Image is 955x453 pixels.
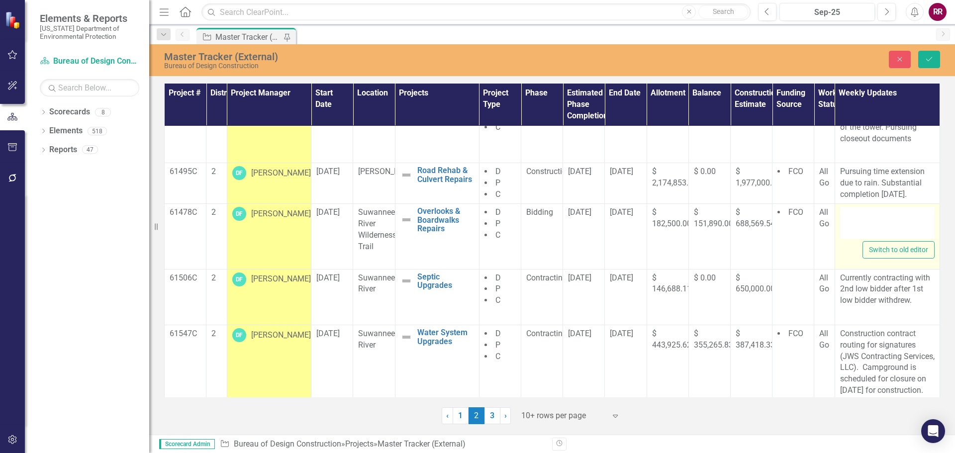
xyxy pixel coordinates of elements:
span: FCO [788,167,803,176]
input: Search Below... [40,79,139,96]
div: Master Tracker (External) [378,439,466,449]
span: C [495,295,500,305]
a: 3 [484,407,500,424]
img: Not Defined [400,214,412,226]
a: 1 [453,407,469,424]
div: » » [220,439,545,450]
div: DF [232,328,246,342]
span: [DATE] [610,329,633,338]
span: [DATE] [316,273,340,282]
div: DF [232,272,246,286]
span: Suwannee River [358,329,395,350]
span: [DATE] [568,329,591,338]
span: [DATE] [316,329,340,338]
span: [DATE] [316,167,340,176]
span: Elements & Reports [40,12,139,24]
span: C [495,352,500,361]
div: Master Tracker (External) [215,31,281,43]
span: C [495,230,500,240]
span: 2 [211,207,216,217]
span: P [495,219,500,228]
span: [PERSON_NAME] [358,167,418,176]
span: 2 [469,407,484,424]
span: D [495,273,501,282]
span: [DATE] [316,207,340,217]
span: $ 151,890.00 [694,207,733,228]
p: 61506C [170,272,201,284]
span: D [495,329,501,338]
span: All Go [819,329,829,350]
span: [DATE] [568,207,591,217]
span: $ 1,977,000.00 [736,167,781,187]
div: [PERSON_NAME] [251,273,311,285]
p: Construction contract routing for signatures (JWS Contracting Services, LLC). Campground is sched... [840,328,935,396]
span: › [504,411,507,420]
span: [DATE] [568,273,591,282]
span: 2 [211,273,216,282]
div: 8 [95,108,111,116]
div: DF [232,166,246,180]
span: P [495,284,500,293]
span: P [495,340,500,350]
span: $ 443,925.62 [652,329,691,350]
a: Bureau of Design Construction [234,439,341,449]
span: Suwannee River Wilderness Trail [358,207,396,251]
span: Contracting [526,329,567,338]
input: Search ClearPoint... [201,3,751,21]
span: Contracting [526,273,567,282]
span: Suwannee River [358,273,395,294]
span: 2 [211,167,216,176]
img: Not Defined [400,169,412,181]
span: $ 387,418.33 [736,329,775,350]
a: Septic Upgrades [417,272,474,290]
div: Bureau of Design Construction [164,62,599,70]
div: [PERSON_NAME] [251,168,311,179]
div: [PERSON_NAME] [251,330,311,341]
span: $ 182,500.00 [652,207,691,228]
span: [DATE] [610,207,633,217]
p: 61495C [170,166,201,178]
span: Scorecard Admin [159,439,215,449]
a: Reports [49,144,77,156]
span: [DATE] [610,167,633,176]
span: P [495,178,500,187]
a: Scorecards [49,106,90,118]
span: FCO [788,207,803,217]
span: $ 0.00 [694,273,716,282]
a: Water System Upgrades [417,328,474,346]
a: Elements [49,125,83,137]
button: RR [929,3,947,21]
span: D [495,207,501,217]
span: [DATE] [610,273,633,282]
div: 518 [88,127,107,135]
p: Pursuing time extension due to rain. Substantial completion [DATE]. [840,166,935,200]
p: 61478C [170,207,201,218]
img: ClearPoint Strategy [5,11,22,28]
span: All Go [819,167,829,187]
button: Sep-25 [779,3,875,21]
div: Sep-25 [783,6,871,18]
a: Road Rehab & Culvert Repairs [417,166,474,183]
div: 47 [82,146,98,154]
p: 61547C [170,328,201,340]
span: C [495,189,500,199]
div: DF [232,207,246,221]
p: Currently contracting with 2nd low bidder after 1st low bidder withdrew. [840,272,935,309]
span: All Go [819,207,829,228]
span: $ 355,265.83 [694,329,733,350]
img: Not Defined [400,331,412,343]
span: All Go [819,273,829,294]
div: [PERSON_NAME] [251,208,311,220]
img: Not Defined [400,275,412,287]
a: Bureau of Design Construction [40,56,139,67]
div: Master Tracker (External) [164,51,599,62]
a: Projects [345,439,374,449]
span: $ 146,688.11 [652,273,691,294]
span: ‹ [446,411,449,420]
span: Search [713,7,734,15]
span: $ 0.00 [694,167,716,176]
span: C [495,122,500,132]
span: FCO [788,329,803,338]
div: Open Intercom Messenger [921,419,945,443]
